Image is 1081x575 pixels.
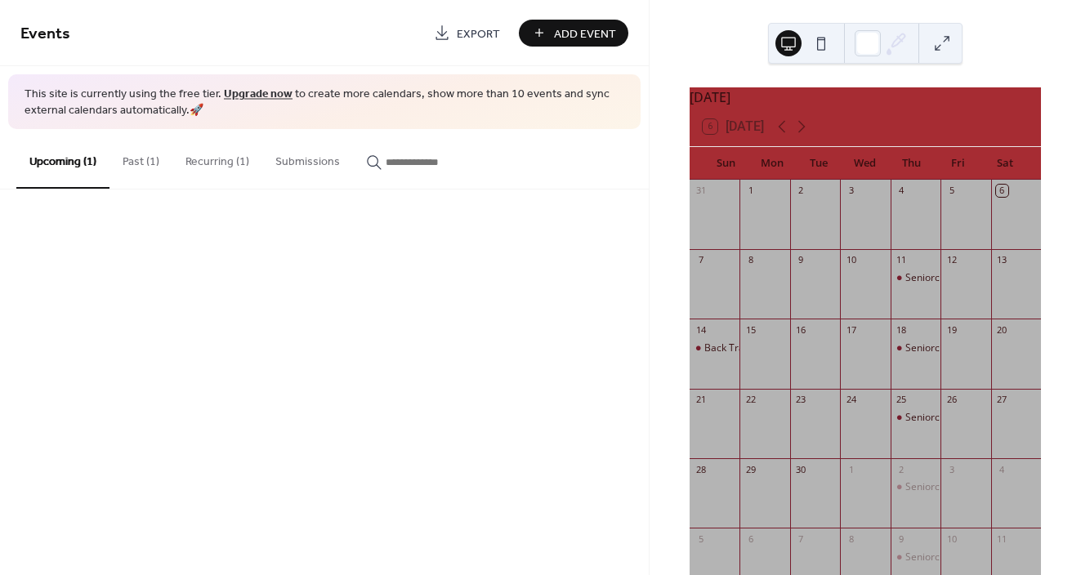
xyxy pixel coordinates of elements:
[695,533,707,545] div: 5
[795,254,807,266] div: 9
[20,18,70,50] span: Events
[795,533,807,545] div: 7
[996,254,1008,266] div: 13
[795,463,807,475] div: 30
[845,185,857,197] div: 3
[845,533,857,545] div: 8
[896,394,908,406] div: 25
[896,185,908,197] div: 4
[996,185,1008,197] div: 6
[25,87,624,118] span: This site is currently using the free tier. to create more calendars, show more than 10 events an...
[845,254,857,266] div: 10
[744,463,757,475] div: 29
[981,147,1028,180] div: Sat
[695,394,707,406] div: 21
[896,463,908,475] div: 2
[690,87,1041,107] div: [DATE]
[457,25,500,42] span: Export
[891,341,940,355] div: Seniorcize
[109,129,172,187] button: Past (1)
[749,147,796,180] div: Mon
[888,147,935,180] div: Thu
[422,20,512,47] a: Export
[695,254,707,266] div: 7
[945,254,958,266] div: 12
[905,341,953,355] div: Seniorcize
[945,533,958,545] div: 10
[703,147,749,180] div: Sun
[744,533,757,545] div: 6
[896,254,908,266] div: 11
[842,147,888,180] div: Wed
[905,480,953,494] div: Seniorcize
[744,394,757,406] div: 22
[896,533,908,545] div: 9
[744,254,757,266] div: 8
[795,323,807,336] div: 16
[945,323,958,336] div: 19
[744,185,757,197] div: 1
[891,271,940,285] div: Seniorcize
[224,83,293,105] a: Upgrade now
[796,147,842,180] div: Tue
[795,185,807,197] div: 2
[695,185,707,197] div: 31
[945,394,958,406] div: 26
[935,147,981,180] div: Fri
[996,463,1008,475] div: 4
[704,341,928,355] div: Back Track Sports Camp at [GEOGRAPHIC_DATA]
[896,323,908,336] div: 18
[996,394,1008,406] div: 27
[905,411,953,425] div: Seniorcize
[695,323,707,336] div: 14
[795,394,807,406] div: 23
[262,129,353,187] button: Submissions
[690,341,739,355] div: Back Track Sports Camp at Charlestown Track
[905,550,953,564] div: Seniorcize
[744,323,757,336] div: 15
[891,411,940,425] div: Seniorcize
[905,271,953,285] div: Seniorcize
[996,323,1008,336] div: 20
[845,323,857,336] div: 17
[16,129,109,189] button: Upcoming (1)
[172,129,262,187] button: Recurring (1)
[695,463,707,475] div: 28
[891,550,940,564] div: Seniorcize
[945,463,958,475] div: 3
[891,480,940,494] div: Seniorcize
[519,20,628,47] button: Add Event
[845,463,857,475] div: 1
[845,394,857,406] div: 24
[554,25,616,42] span: Add Event
[996,533,1008,545] div: 11
[945,185,958,197] div: 5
